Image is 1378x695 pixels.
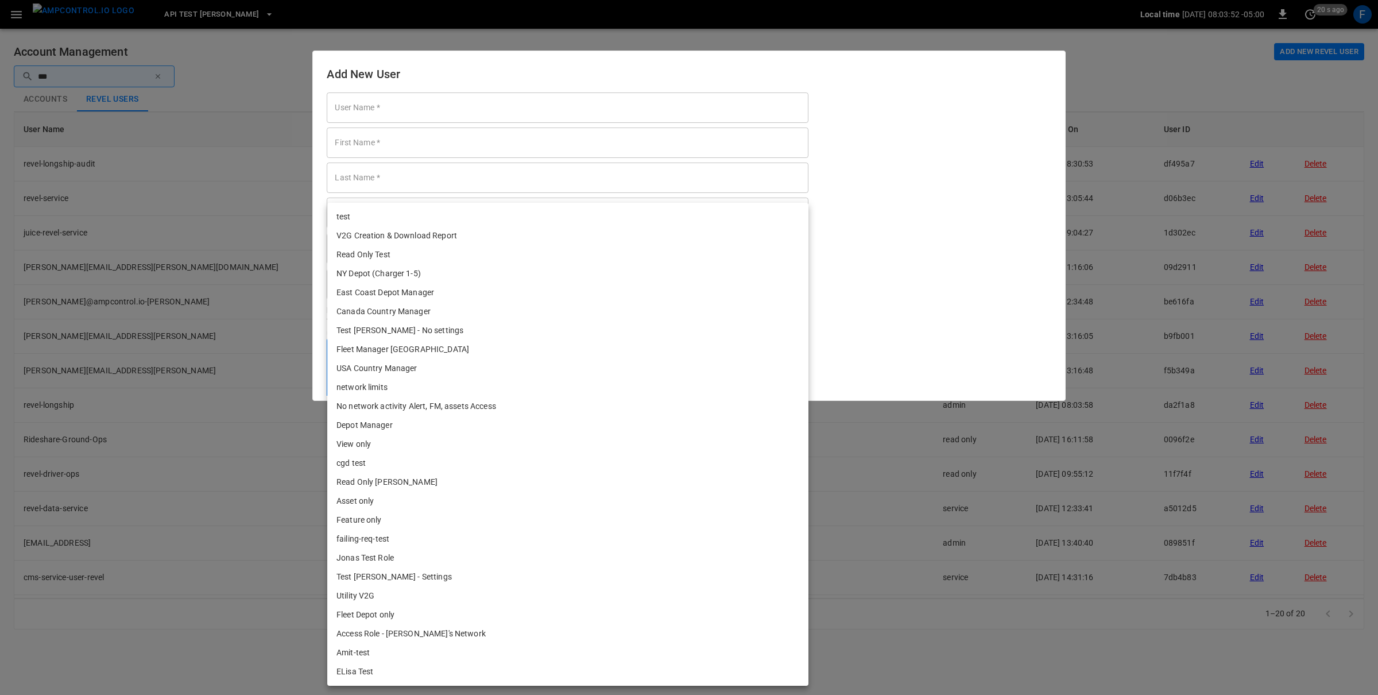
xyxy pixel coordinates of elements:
[327,435,808,454] li: View only
[327,378,808,397] li: network limits
[327,530,808,549] li: failing-req-test
[327,207,808,226] li: test
[327,549,808,567] li: Jonas Test Role
[327,454,808,473] li: cgd test
[327,643,808,662] li: Amit-test
[327,473,808,492] li: Read Only [PERSON_NAME]
[327,416,808,435] li: Depot Manager
[327,511,808,530] li: Feature only
[327,586,808,605] li: Utility V2G
[327,340,808,359] li: Fleet Manager [GEOGRAPHIC_DATA]
[327,359,808,378] li: USA Country Manager
[327,624,808,643] li: Access Role - [PERSON_NAME]'s Network
[327,264,808,283] li: NY Depot (Charger 1-5)
[327,321,808,340] li: Test [PERSON_NAME] - No settings
[327,605,808,624] li: Fleet Depot only
[327,226,808,245] li: V2G Creation & Download Report
[327,662,808,681] li: ELisa Test
[327,492,808,511] li: Asset only
[327,567,808,586] li: Test [PERSON_NAME] - Settings
[327,397,808,416] li: No network activity Alert, FM, assets Access
[327,245,808,264] li: Read Only Test
[327,283,808,302] li: East Coast Depot Manager
[327,302,808,321] li: Canada Country Manager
